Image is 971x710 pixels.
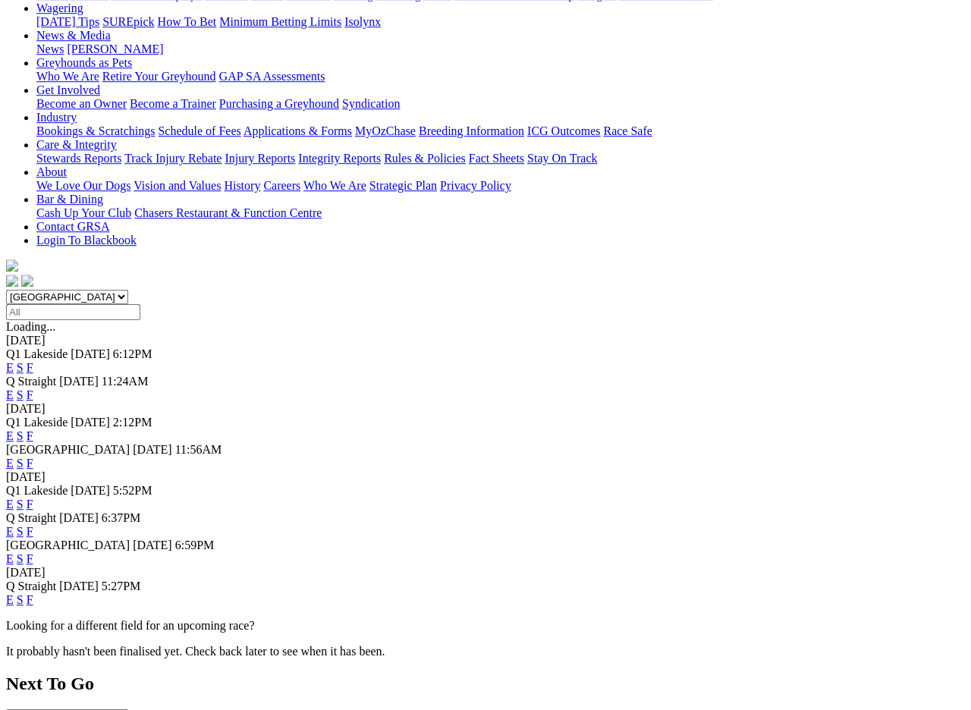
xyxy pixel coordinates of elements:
[36,42,64,55] a: News
[6,593,14,606] a: E
[244,124,352,137] a: Applications & Forms
[17,525,24,538] a: S
[6,361,14,374] a: E
[36,97,965,111] div: Get Involved
[17,361,24,374] a: S
[27,552,33,565] a: F
[59,375,99,388] span: [DATE]
[219,70,325,83] a: GAP SA Assessments
[102,15,154,28] a: SUREpick
[102,70,216,83] a: Retire Your Greyhound
[36,206,131,219] a: Cash Up Your Club
[27,498,33,511] a: F
[6,566,965,580] div: [DATE]
[71,416,110,429] span: [DATE]
[59,580,99,592] span: [DATE]
[6,580,56,592] span: Q Straight
[59,511,99,524] span: [DATE]
[219,97,339,110] a: Purchasing a Greyhound
[36,56,132,69] a: Greyhounds as Pets
[36,29,111,42] a: News & Media
[6,375,56,388] span: Q Straight
[158,15,217,28] a: How To Bet
[133,539,172,551] span: [DATE]
[6,525,14,538] a: E
[36,70,99,83] a: Who We Are
[36,138,117,151] a: Care & Integrity
[27,457,33,470] a: F
[36,15,965,29] div: Wagering
[36,206,965,220] div: Bar & Dining
[384,152,466,165] a: Rules & Policies
[36,193,103,206] a: Bar & Dining
[263,179,300,192] a: Careers
[6,539,130,551] span: [GEOGRAPHIC_DATA]
[6,388,14,401] a: E
[102,511,141,524] span: 6:37PM
[6,320,55,333] span: Loading...
[36,70,965,83] div: Greyhounds as Pets
[6,334,965,347] div: [DATE]
[102,580,141,592] span: 5:27PM
[17,388,24,401] a: S
[36,152,965,165] div: Care & Integrity
[17,457,24,470] a: S
[6,484,68,497] span: Q1 Lakeside
[6,304,140,320] input: Select date
[130,97,216,110] a: Become a Trainer
[6,674,965,694] h2: Next To Go
[6,402,965,416] div: [DATE]
[6,259,18,272] img: logo-grsa-white.png
[6,416,68,429] span: Q1 Lakeside
[6,457,14,470] a: E
[355,124,416,137] a: MyOzChase
[36,152,121,165] a: Stewards Reports
[36,165,67,178] a: About
[6,552,14,565] a: E
[36,220,109,233] a: Contact GRSA
[36,179,965,193] div: About
[6,275,18,287] img: facebook.svg
[36,179,130,192] a: We Love Our Dogs
[175,539,215,551] span: 6:59PM
[36,111,77,124] a: Industry
[6,511,56,524] span: Q Straight
[113,484,152,497] span: 5:52PM
[6,429,14,442] a: E
[36,234,137,247] a: Login To Blackbook
[158,124,240,137] a: Schedule of Fees
[134,206,322,219] a: Chasers Restaurant & Function Centre
[175,443,222,456] span: 11:56AM
[124,152,222,165] a: Track Injury Rebate
[36,97,127,110] a: Become an Owner
[71,347,110,360] span: [DATE]
[36,124,965,138] div: Industry
[6,619,965,633] p: Looking for a different field for an upcoming race?
[134,179,221,192] a: Vision and Values
[36,15,99,28] a: [DATE] Tips
[369,179,437,192] a: Strategic Plan
[36,42,965,56] div: News & Media
[440,179,511,192] a: Privacy Policy
[36,2,83,14] a: Wagering
[27,361,33,374] a: F
[603,124,652,137] a: Race Safe
[27,388,33,401] a: F
[113,347,152,360] span: 6:12PM
[67,42,163,55] a: [PERSON_NAME]
[527,124,600,137] a: ICG Outcomes
[36,124,155,137] a: Bookings & Scratchings
[344,15,381,28] a: Isolynx
[113,416,152,429] span: 2:12PM
[133,443,172,456] span: [DATE]
[17,429,24,442] a: S
[17,498,24,511] a: S
[419,124,524,137] a: Breeding Information
[527,152,597,165] a: Stay On Track
[6,443,130,456] span: [GEOGRAPHIC_DATA]
[36,83,100,96] a: Get Involved
[27,429,33,442] a: F
[303,179,366,192] a: Who We Are
[21,275,33,287] img: twitter.svg
[17,593,24,606] a: S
